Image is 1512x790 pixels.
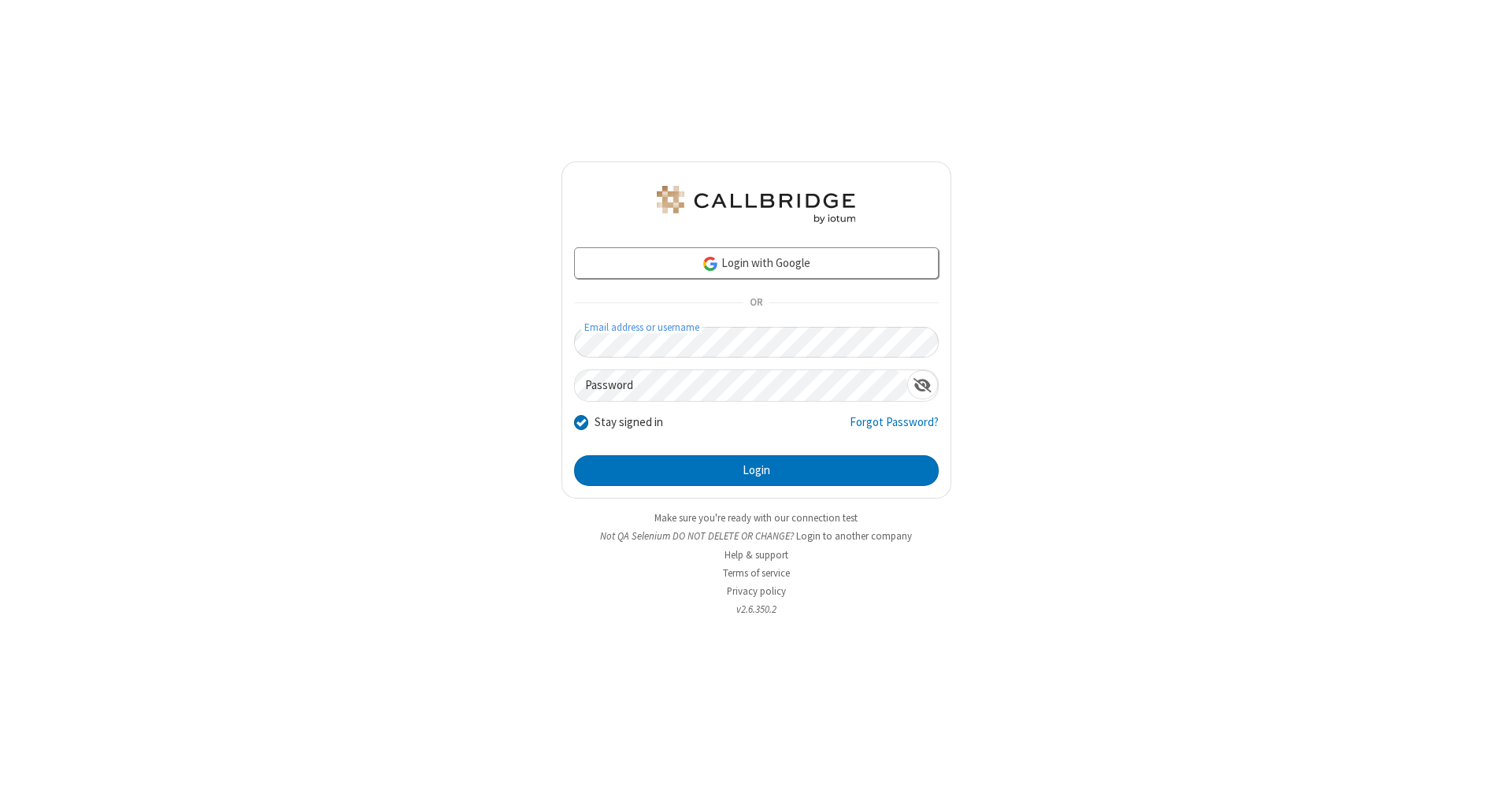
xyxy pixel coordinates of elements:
input: Password [575,370,907,401]
li: Not QA Selenium DO NOT DELETE OR CHANGE? [561,529,951,543]
input: Email address or username [574,327,939,358]
a: Login with Google [574,247,939,279]
a: Forgot Password? [850,414,939,443]
img: google-icon.png [702,255,719,273]
img: QA Selenium DO NOT DELETE OR CHANGE [654,186,858,224]
li: v2.6.350.2 [561,602,951,617]
a: Help & support [724,548,788,562]
span: OR [743,292,769,314]
a: Terms of service [723,566,790,580]
a: Make sure you're ready with our connection test [654,511,858,525]
div: Show password [907,370,938,399]
label: Stay signed in [595,414,663,432]
button: Login [574,455,939,487]
a: Privacy policy [727,584,786,598]
button: Login to another company [796,529,912,543]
